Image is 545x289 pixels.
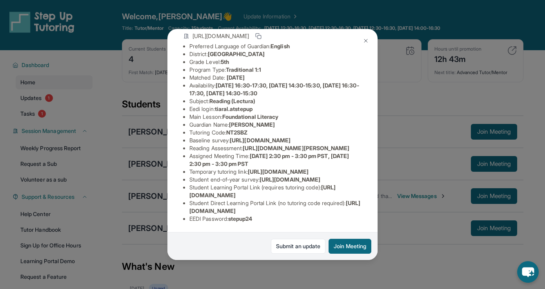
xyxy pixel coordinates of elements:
[189,97,362,105] li: Subject :
[189,136,362,144] li: Baseline survey :
[189,82,362,97] li: Availability:
[208,51,265,57] span: [GEOGRAPHIC_DATA]
[189,113,362,121] li: Main Lesson :
[230,137,291,144] span: [URL][DOMAIN_NAME]
[189,66,362,74] li: Program Type:
[363,38,369,44] img: Close Icon
[189,42,362,50] li: Preferred Language of Guardian:
[189,121,362,129] li: Guardian Name :
[209,98,255,104] span: Reading (Lectura)
[189,144,362,152] li: Reading Assessment :
[189,184,362,199] li: Student Learning Portal Link (requires tutoring code) :
[243,145,349,151] span: [URL][DOMAIN_NAME][PERSON_NAME]
[228,215,253,222] span: stepup24
[189,82,359,96] span: [DATE] 16:30-17:30, [DATE] 14:30-15:30, [DATE] 16:30-17:30, [DATE] 14:30-15:30
[189,74,362,82] li: Matched Date:
[193,32,249,40] span: [URL][DOMAIN_NAME]
[329,239,371,254] button: Join Meeting
[189,199,362,215] li: Student Direct Learning Portal Link (no tutoring code required) :
[227,74,245,81] span: [DATE]
[248,168,309,175] span: [URL][DOMAIN_NAME]
[271,239,325,254] a: Submit an update
[189,168,362,176] li: Temporary tutoring link :
[260,176,320,183] span: [URL][DOMAIN_NAME]
[189,129,362,136] li: Tutoring Code :
[189,176,362,184] li: Student end-of-year survey :
[189,153,349,167] span: [DATE] 2:30 pm - 3:30 pm PST, [DATE] 2:30 pm - 3:30 pm PST
[271,43,290,49] span: English
[189,58,362,66] li: Grade Level:
[222,113,278,120] span: Foundational Literacy
[254,31,263,41] button: Copy link
[229,121,275,128] span: [PERSON_NAME]
[189,215,362,223] li: EEDI Password :
[226,66,261,73] span: Traditional 1:1
[517,261,539,283] button: chat-button
[215,105,253,112] span: tiaral.atstepup
[226,129,247,136] span: NT2SBZ
[189,105,362,113] li: Eedi login :
[189,152,362,168] li: Assigned Meeting Time :
[189,50,362,58] li: District:
[221,58,229,65] span: 5th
